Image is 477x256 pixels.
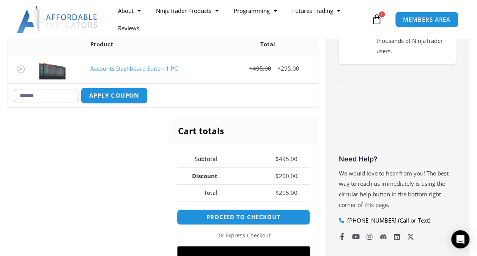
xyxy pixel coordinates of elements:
[148,2,226,19] a: NinjaTrader Products
[275,189,279,196] span: $
[110,19,147,37] a: Reviews
[274,172,275,180] span: -
[285,2,348,19] a: Futures Trading
[177,184,230,201] th: Total
[177,151,230,168] th: Subtotal
[275,189,298,196] bdi: 295.00
[345,215,430,226] span: [PHONE_NUMBER] (Call or Text)
[379,11,385,17] span: 1
[90,65,178,72] a: Accounts Dashboard Suite - 1 PC
[169,119,317,143] h2: Cart totals
[275,172,279,180] span: $
[339,169,449,209] span: We would love to hear from you! The best way to reach us immediately is using the circular help b...
[277,65,281,72] span: $
[275,155,298,163] bdi: 495.00
[17,6,98,33] img: LogoAI | Affordable Indicators – NinjaTrader
[339,96,456,153] iframe: Customer reviews powered by Trustpilot
[360,8,394,30] a: 1
[110,2,148,19] a: About
[249,65,253,72] span: $
[451,230,469,248] div: Open Intercom Messenger
[177,167,230,184] th: Discount
[226,2,285,19] a: Programming
[275,172,298,180] bdi: 200.00
[218,35,318,54] th: Total
[177,209,310,225] a: Proceed to checkout
[39,58,66,79] img: Screenshot 2024-08-26 155710eeeee | Affordable Indicators – NinjaTrader
[81,87,148,104] button: Apply coupon
[277,65,299,72] bdi: 295.00
[110,2,370,37] nav: Menu
[395,12,458,27] a: MEMBERS AREA
[249,65,271,72] bdi: 495.00
[339,155,456,163] h3: Need Help?
[85,35,217,54] th: Product
[275,155,279,163] span: $
[403,17,450,22] span: MEMBERS AREA
[17,65,25,73] a: Remove Accounts Dashboard Suite - 1 PC from cart
[177,231,310,240] p: — or —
